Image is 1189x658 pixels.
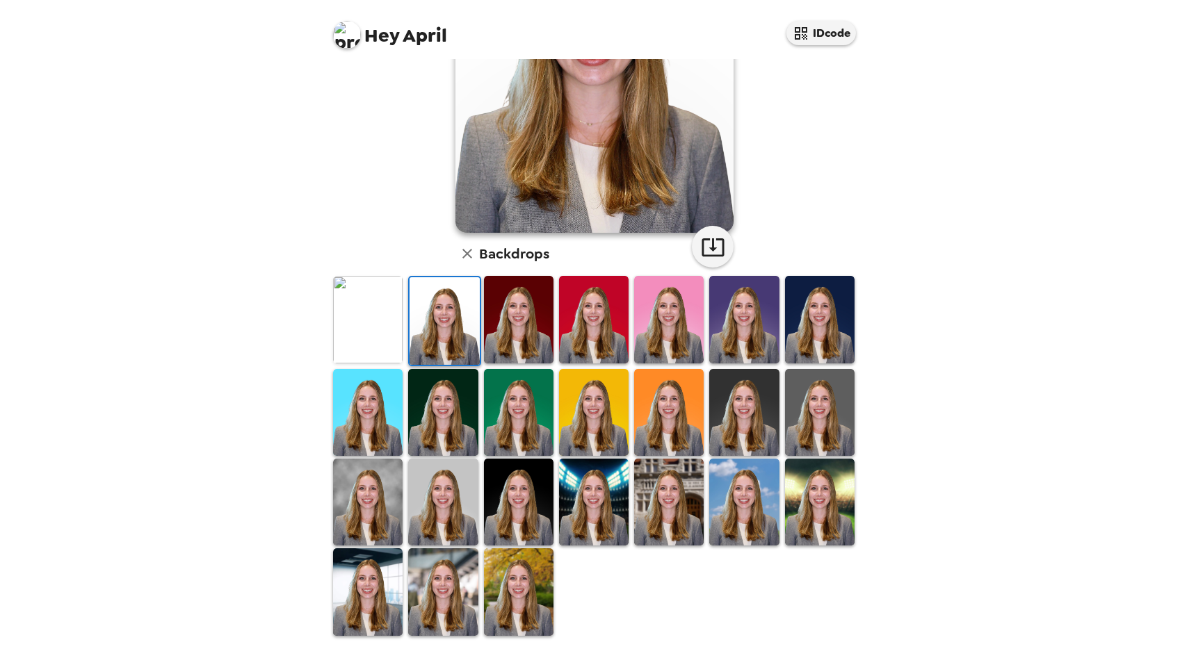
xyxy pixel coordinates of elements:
[333,21,361,49] img: profile pic
[333,14,447,45] span: April
[479,242,549,265] h6: Backdrops
[364,23,399,48] span: Hey
[786,21,856,45] button: IDcode
[333,276,403,363] img: Original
